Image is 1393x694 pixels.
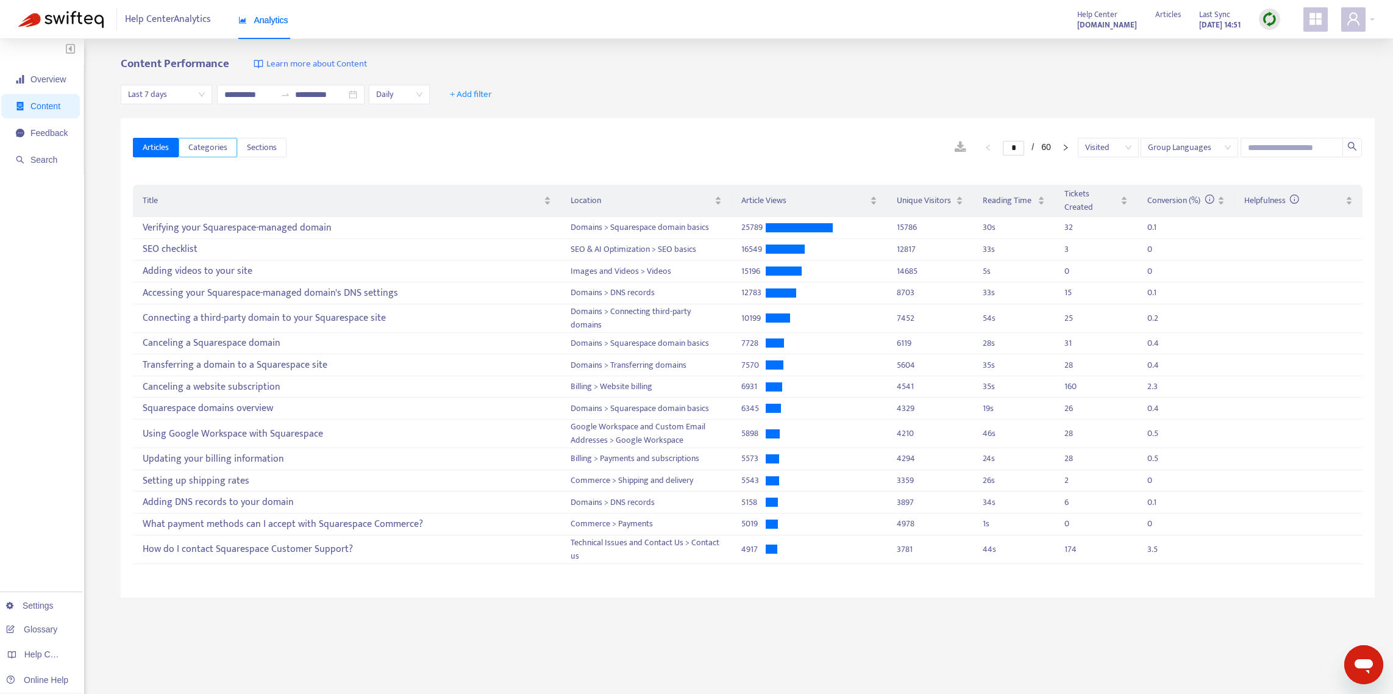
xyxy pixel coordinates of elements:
div: 26 [1064,402,1089,415]
span: area-chart [238,16,247,24]
a: Learn more about Content [254,57,367,71]
div: 6931 [741,380,766,393]
td: Technical Issues and Contact Us > Contact us [561,535,732,564]
img: image-link [254,59,263,69]
span: to [280,90,290,99]
span: Conversion (%) [1147,193,1214,207]
button: Categories [179,138,237,157]
span: Help Center [1077,8,1117,21]
div: 0.1 [1147,496,1172,509]
td: Domains > DNS records [561,492,732,513]
th: Tickets Created [1055,185,1138,217]
div: 44 s [983,543,1046,556]
div: 4541 [897,380,963,393]
div: 6345 [741,402,766,415]
span: Help Centers [24,649,74,659]
span: Content [30,101,60,111]
div: Transferring a domain to a Squarespace site [143,355,550,375]
td: Domains > Transferring domains [561,354,732,376]
span: Learn more about Content [266,57,367,71]
span: Visited [1085,138,1131,157]
span: Group Languages [1148,138,1231,157]
div: 46 s [983,427,1046,440]
div: 6 [1064,496,1089,509]
div: Adding videos to your site [143,261,550,281]
span: Feedback [30,128,68,138]
div: 6119 [897,337,963,350]
div: How do I contact Squarespace Customer Support? [143,539,550,559]
div: 0.1 [1147,286,1172,299]
td: Billing > Payments and subscriptions [561,448,732,470]
button: Sections [237,138,287,157]
div: 15196 [741,265,766,278]
div: Squarespace domains overview [143,398,550,418]
button: right [1056,140,1075,155]
th: Location [561,185,732,217]
div: Using Google Workspace with Squarespace [143,424,550,444]
div: 7452 [897,312,963,325]
div: 3781 [897,543,963,556]
div: 0.4 [1147,359,1172,372]
div: Verifying your Squarespace-managed domain [143,218,550,238]
div: 28 s [983,337,1046,350]
div: 25 [1064,312,1089,325]
div: 0.4 [1147,337,1172,350]
div: 3.5 [1147,543,1172,556]
span: Sections [247,141,277,154]
div: 7570 [741,359,766,372]
div: 4978 [897,517,963,531]
div: 174 [1064,543,1089,556]
button: left [978,140,998,155]
span: Last Sync [1199,8,1230,21]
li: Previous Page [978,140,998,155]
div: 8703 [897,286,963,299]
div: 2.3 [1147,380,1172,393]
div: 54 s [983,312,1046,325]
div: 30 s [983,221,1046,234]
div: 5604 [897,359,963,372]
a: Online Help [6,675,68,685]
span: message [16,129,24,137]
span: swap-right [280,90,290,99]
div: 14685 [897,265,963,278]
div: 0.2 [1147,312,1172,325]
div: Accessing your Squarespace-managed domain's DNS settings [143,283,550,303]
div: 0.5 [1147,452,1172,465]
div: 0 [1147,474,1172,487]
div: 35 s [983,380,1046,393]
div: 0 [1147,243,1172,256]
div: 4210 [897,427,963,440]
span: container [16,102,24,110]
td: Domains > Connecting third-party domains [561,304,732,333]
div: 0.1 [1147,221,1172,234]
div: 4329 [897,402,963,415]
span: + Add filter [450,87,492,102]
div: 28 [1064,452,1089,465]
div: 28 [1064,359,1089,372]
td: Domains > Squarespace domain basics [561,217,732,239]
li: Next Page [1056,140,1075,155]
span: Article Views [741,194,868,207]
td: Domains > Squarespace domain basics [561,333,732,355]
div: 5543 [741,474,766,487]
th: Title [133,185,560,217]
div: 0 [1064,517,1089,531]
span: / [1031,142,1034,152]
div: 5019 [741,517,766,531]
span: left [985,144,992,151]
td: Google Workspace and Custom Email Addresses > Google Workspace [561,420,732,448]
div: 1 s [983,517,1046,531]
a: [DOMAIN_NAME] [1077,18,1137,32]
div: 0 [1147,517,1172,531]
div: What payment methods can I accept with Squarespace Commerce? [143,514,550,534]
span: Helpfulness [1244,193,1300,207]
div: 35 s [983,359,1046,372]
div: 31 [1064,337,1089,350]
span: search [16,156,24,164]
td: SEO & AI Optimization > SEO basics [561,239,732,261]
div: Adding DNS records to your domain [143,492,550,512]
div: 0.4 [1147,402,1172,415]
b: Content Performance [121,54,229,73]
div: 19 s [983,402,1046,415]
th: Reading Time [973,185,1055,217]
